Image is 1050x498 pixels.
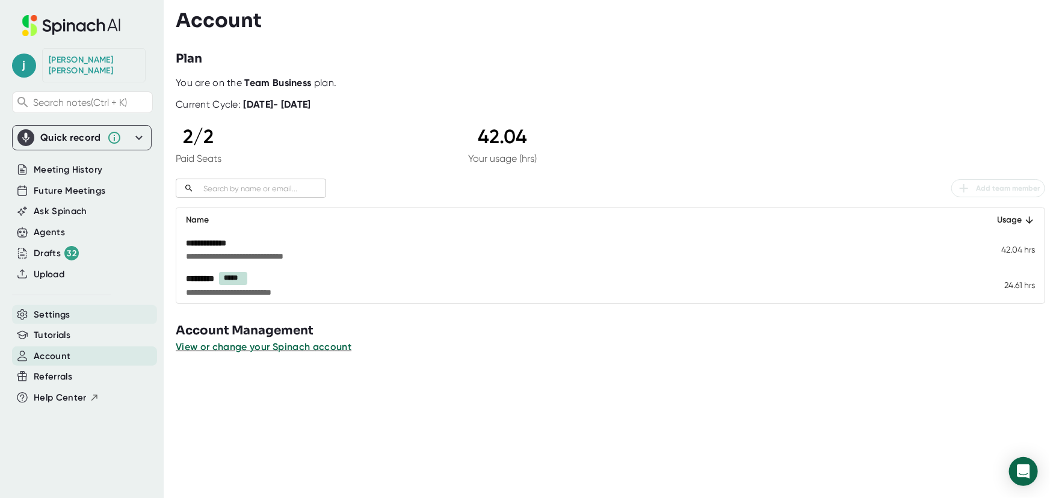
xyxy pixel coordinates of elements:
div: Quick record [40,132,101,144]
span: j [12,54,36,78]
div: Current Cycle: [176,99,311,111]
button: Ask Spinach [34,204,87,218]
td: 42.04 hrs [972,232,1045,267]
div: Name [186,213,962,227]
button: Settings [34,308,70,322]
h3: Plan [176,50,202,68]
h3: Account Management [176,322,1050,340]
button: Upload [34,268,64,281]
button: Future Meetings [34,184,105,198]
div: 42.04 [468,125,537,148]
button: Meeting History [34,163,102,177]
div: Open Intercom Messenger [1009,457,1038,486]
span: Add team member [957,181,1040,195]
button: Drafts 32 [34,246,79,260]
div: Paid Seats [176,153,221,164]
button: Account [34,349,70,363]
td: 24.61 hrs [972,267,1045,303]
span: Help Center [34,391,87,405]
b: [DATE] - [DATE] [244,99,311,110]
div: Your usage (hrs) [468,153,537,164]
h3: Account [176,9,262,32]
b: Team Business [245,77,312,88]
div: Drafts [34,246,79,260]
button: View or change your Spinach account [176,340,351,354]
div: You are on the plan. [176,77,1045,89]
div: 32 [64,246,79,260]
div: Joan Gonzalez [49,55,139,76]
div: Quick record [17,126,146,150]
span: View or change your Spinach account [176,341,351,352]
div: 2 / 2 [176,125,221,148]
button: Add team member [951,179,1045,197]
div: Usage [981,213,1035,227]
button: Referrals [34,370,72,384]
button: Tutorials [34,328,70,342]
button: Help Center [34,391,99,405]
button: Agents [34,226,65,239]
span: Search notes (Ctrl + K) [33,97,127,108]
input: Search by name or email... [199,182,326,195]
